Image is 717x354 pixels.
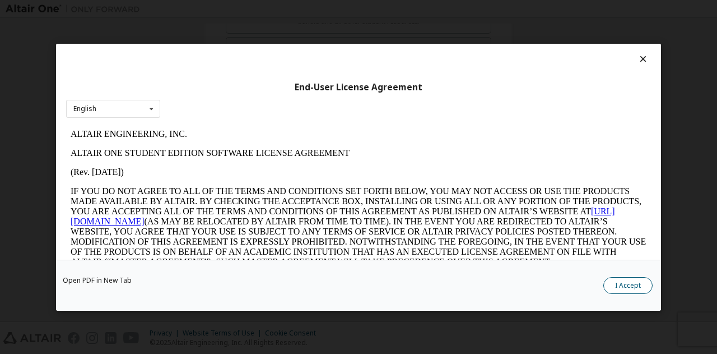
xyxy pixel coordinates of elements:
p: ALTAIR ENGINEERING, INC. [4,4,580,15]
button: I Accept [603,277,653,293]
p: IF YOU DO NOT AGREE TO ALL OF THE TERMS AND CONDITIONS SET FORTH BELOW, YOU MAY NOT ACCESS OR USE... [4,62,580,142]
div: End-User License Agreement [66,81,651,93]
p: ALTAIR ONE STUDENT EDITION SOFTWARE LICENSE AGREEMENT [4,24,580,34]
p: This Altair One Student Edition Software License Agreement (“Agreement”) is between Altair Engine... [4,151,580,192]
a: [URL][DOMAIN_NAME] [4,82,549,102]
a: Open PDF in New Tab [63,277,132,283]
p: (Rev. [DATE]) [4,43,580,53]
div: English [73,105,96,112]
